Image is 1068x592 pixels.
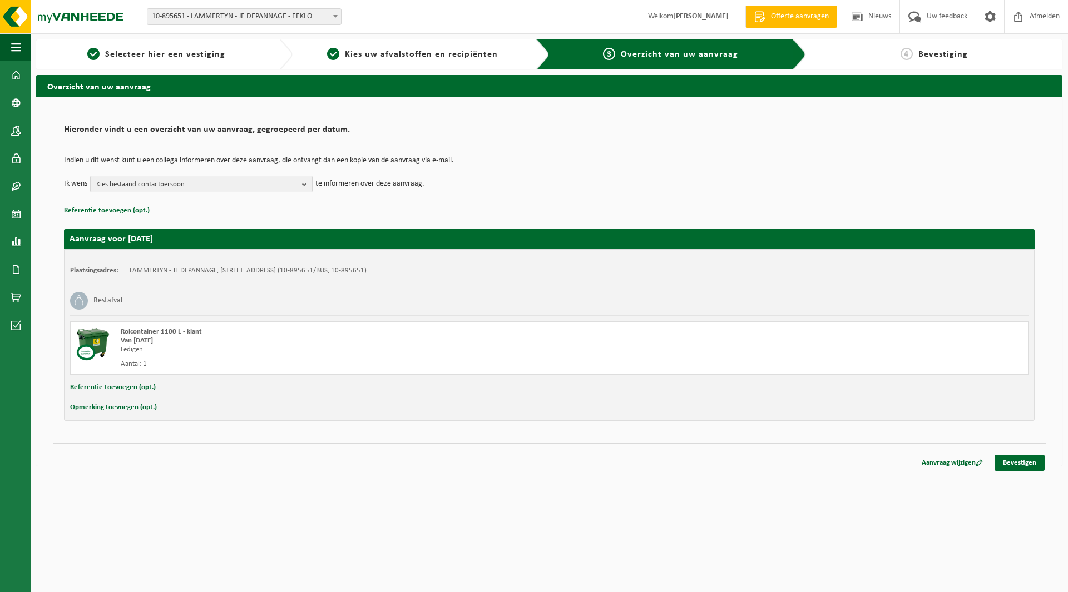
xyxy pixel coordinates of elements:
[147,9,341,24] span: 10-895651 - LAMMERTYN - JE DEPANNAGE - EEKLO
[36,75,1062,97] h2: Overzicht van uw aanvraag
[673,12,729,21] strong: [PERSON_NAME]
[64,203,150,218] button: Referentie toevoegen (opt.)
[96,176,298,193] span: Kies bestaand contactpersoon
[64,157,1035,165] p: Indien u dit wenst kunt u een collega informeren over deze aanvraag, die ontvangt dan een kopie v...
[70,235,153,243] strong: Aanvraag voor [DATE]
[995,455,1045,471] a: Bevestigen
[121,360,594,369] div: Aantal: 1
[345,50,498,59] span: Kies uw afvalstoffen en recipiënten
[918,50,968,59] span: Bevestiging
[64,176,87,192] p: Ik wens
[121,328,202,335] span: Rolcontainer 1100 L - klant
[42,48,270,61] a: 1Selecteer hier een vestiging
[70,400,157,415] button: Opmerking toevoegen (opt.)
[64,125,1035,140] h2: Hieronder vindt u een overzicht van uw aanvraag, gegroepeerd per datum.
[93,292,122,310] h3: Restafval
[70,267,118,274] strong: Plaatsingsadres:
[603,48,615,60] span: 3
[121,345,594,354] div: Ledigen
[90,176,313,192] button: Kies bestaand contactpersoon
[70,380,156,395] button: Referentie toevoegen (opt.)
[315,176,424,192] p: te informeren over deze aanvraag.
[87,48,100,60] span: 1
[298,48,527,61] a: 2Kies uw afvalstoffen en recipiënten
[121,337,153,344] strong: Van [DATE]
[147,8,342,25] span: 10-895651 - LAMMERTYN - JE DEPANNAGE - EEKLO
[130,266,367,275] td: LAMMERTYN - JE DEPANNAGE, [STREET_ADDRESS] (10-895651/BUS, 10-895651)
[745,6,837,28] a: Offerte aanvragen
[913,455,991,471] a: Aanvraag wijzigen
[768,11,832,22] span: Offerte aanvragen
[76,327,110,361] img: WB-1100-CU.png
[621,50,738,59] span: Overzicht van uw aanvraag
[105,50,225,59] span: Selecteer hier een vestiging
[901,48,913,60] span: 4
[327,48,339,60] span: 2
